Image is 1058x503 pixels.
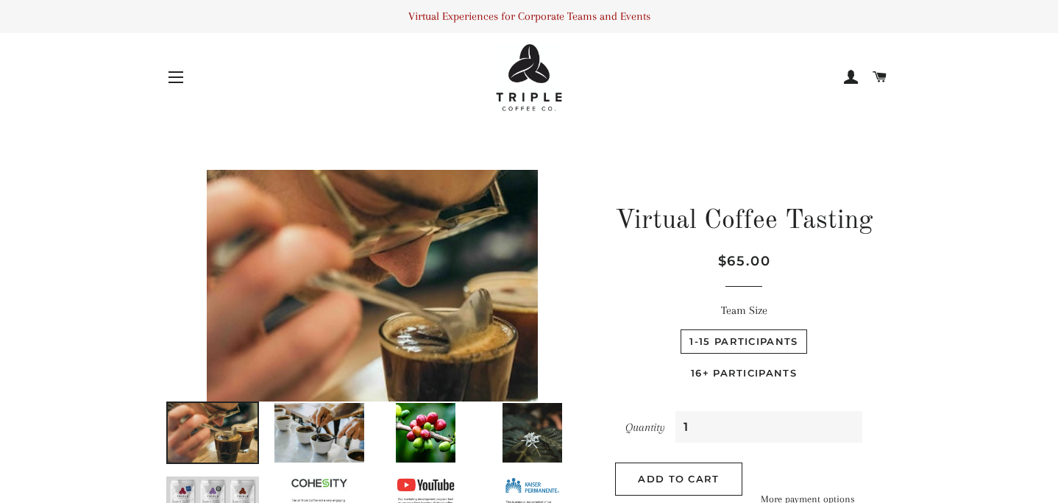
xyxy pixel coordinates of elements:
[95,24,127,55] img: visa_1_color_card.svg
[394,402,457,464] img: Virtual Coffee Tasting-Roasted Coffee-Triple Coffee Co.
[638,473,719,485] span: Add to Cart
[682,361,806,385] label: 16+ Participants
[174,24,206,55] img: googlepay_color_card.svg
[501,402,564,464] img: Virtual Coffee Tasting-Roasted Coffee-Triple Coffee Co.
[207,170,538,464] img: Virtual Coffee Tasting
[681,329,806,354] label: 1-15 Participants
[615,463,742,495] button: Add to Cart
[614,302,875,320] label: Team Size
[614,203,875,240] h1: Virtual Coffee Tasting
[625,418,665,437] label: Quantity
[166,402,259,464] img: Virtual Coffee Tasting
[496,44,562,111] img: Triple Coffee Co - Logo
[718,253,771,269] span: $65.00
[135,24,166,55] img: applepay_color_card.svg
[55,24,87,55] img: mastercard_color_card.svg
[273,402,366,464] img: Virtual Coffee Tasting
